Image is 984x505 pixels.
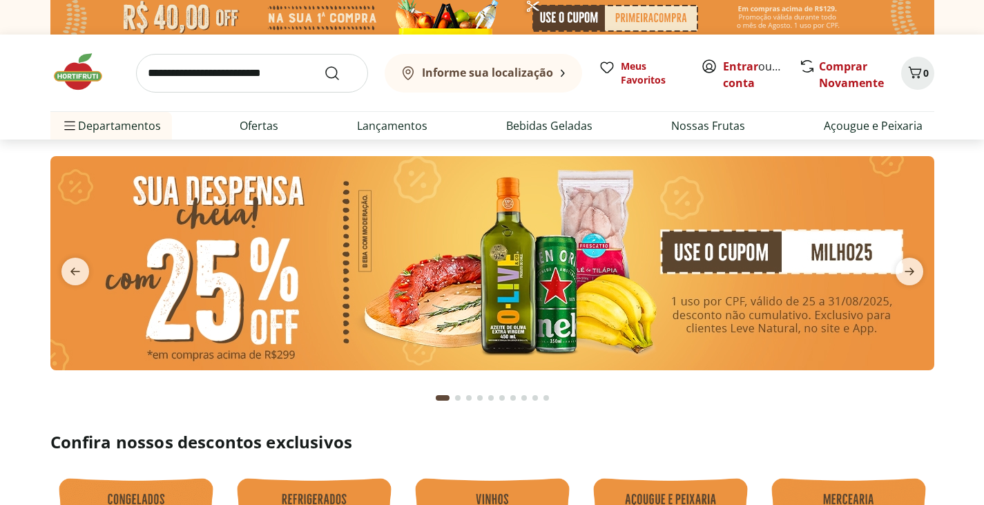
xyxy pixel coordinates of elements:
[541,381,552,415] button: Go to page 10 from fs-carousel
[923,66,929,79] span: 0
[385,54,582,93] button: Informe sua localização
[61,109,78,142] button: Menu
[240,117,278,134] a: Ofertas
[901,57,934,90] button: Carrinho
[508,381,519,415] button: Go to page 7 from fs-carousel
[61,109,161,142] span: Departamentos
[671,117,745,134] a: Nossas Frutas
[324,65,357,82] button: Submit Search
[621,59,684,87] span: Meus Favoritos
[452,381,463,415] button: Go to page 2 from fs-carousel
[422,65,553,80] b: Informe sua localização
[519,381,530,415] button: Go to page 8 from fs-carousel
[474,381,485,415] button: Go to page 4 from fs-carousel
[824,117,923,134] a: Açougue e Peixaria
[136,54,368,93] input: search
[496,381,508,415] button: Go to page 6 from fs-carousel
[50,51,119,93] img: Hortifruti
[50,258,100,285] button: previous
[506,117,592,134] a: Bebidas Geladas
[599,59,684,87] a: Meus Favoritos
[50,156,934,370] img: cupom
[723,58,784,91] span: ou
[723,59,799,90] a: Criar conta
[357,117,427,134] a: Lançamentos
[433,381,452,415] button: Current page from fs-carousel
[819,59,884,90] a: Comprar Novamente
[530,381,541,415] button: Go to page 9 from fs-carousel
[463,381,474,415] button: Go to page 3 from fs-carousel
[485,381,496,415] button: Go to page 5 from fs-carousel
[885,258,934,285] button: next
[723,59,758,74] a: Entrar
[50,431,934,453] h2: Confira nossos descontos exclusivos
